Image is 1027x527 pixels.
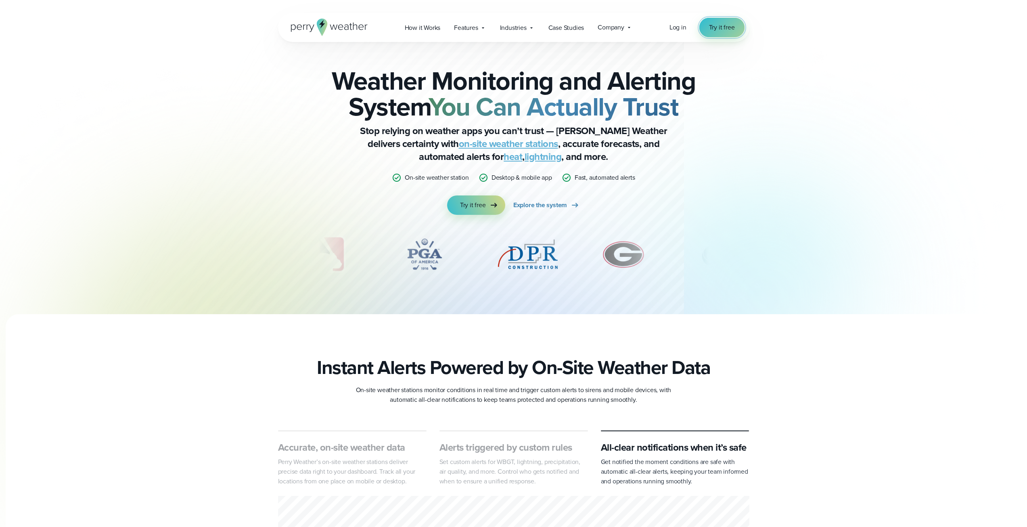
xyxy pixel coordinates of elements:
h2: Instant Alerts Powered by On-Site Weather Data [317,356,710,379]
h3: Alerts triggered by custom rules [439,441,588,454]
span: Features [454,23,478,33]
div: 3 of 12 [268,234,353,275]
span: How it Works [405,23,441,33]
span: Company [598,23,624,32]
a: on-site weather stations [459,136,558,151]
p: Stop relying on weather apps you can’t trust — [PERSON_NAME] Weather delivers certainty with , ac... [352,124,675,163]
img: PGA.svg [392,234,457,275]
h3: Accurate, on-site weather data [278,441,427,454]
a: Case Studies [542,19,591,36]
div: 6 of 12 [599,234,648,275]
p: On-site weather stations monitor conditions in real time and trigger custom alerts to sirens and ... [352,385,675,405]
h3: All-clear notifications when it’s safe [601,441,749,454]
span: Try it free [709,23,735,32]
div: 5 of 12 [496,234,560,275]
strong: You Can Actually Trust [429,88,678,126]
p: On-site weather station [405,173,469,183]
p: Set custom alerts for WBGT, lightning, precipitation, air quality, and more. Control who gets not... [439,457,588,486]
div: 7 of 12 [687,234,802,275]
div: 4 of 12 [392,234,457,275]
span: Industries [500,23,527,33]
p: Perry Weather’s on-site weather stations deliver precise data right to your dashboard. Track all ... [278,457,427,486]
p: Get notified the moment conditions are safe with automatic all-clear alerts, keeping your team in... [601,457,749,486]
div: slideshow [318,234,709,279]
a: heat [504,149,522,164]
a: Log in [669,23,686,32]
img: MLB.svg [268,234,353,275]
a: Explore the system [513,195,580,215]
img: University-of-Georgia.svg [599,234,648,275]
p: Fast, automated alerts [575,173,635,183]
h2: Weather Monitoring and Alerting System [318,68,709,120]
p: Desktop & mobile app [492,173,552,183]
a: Try it free [699,18,745,37]
img: Corona-Norco-Unified-School-District.svg [687,234,802,275]
span: Case Studies [548,23,584,33]
img: DPR-Construction.svg [496,234,560,275]
a: Try it free [447,195,505,215]
span: Explore the system [513,200,567,210]
a: How it Works [398,19,448,36]
span: Try it free [460,200,486,210]
a: lightning [525,149,562,164]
